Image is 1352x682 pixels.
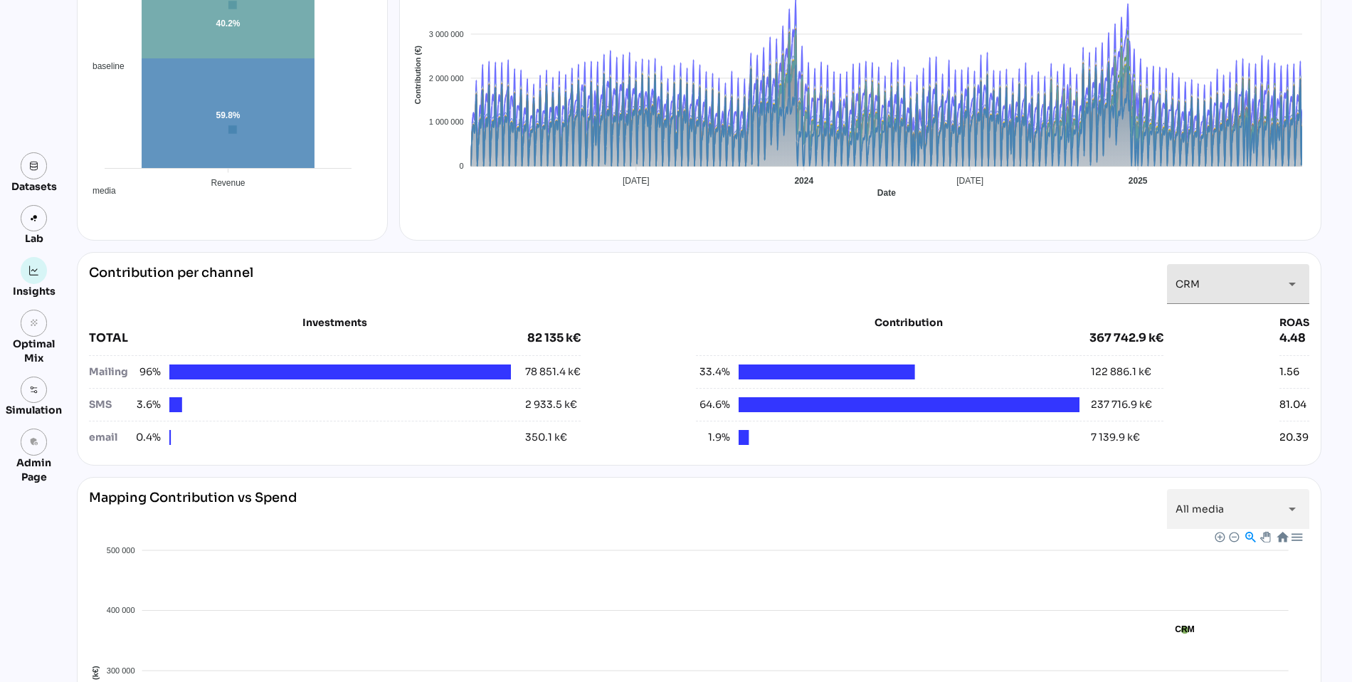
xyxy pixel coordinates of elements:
[211,178,245,188] tspan: Revenue
[107,606,135,614] tspan: 400 000
[6,403,62,417] div: Simulation
[82,186,116,196] span: media
[525,364,581,379] div: 78 851.4 k€
[1279,430,1309,445] div: 20.39
[1176,503,1224,515] span: All media
[525,397,577,412] div: 2 933.5 k€
[127,364,161,379] span: 96%
[696,430,730,445] span: 1.9%
[525,430,567,445] div: 350.1 k€
[29,266,39,276] img: graph.svg
[89,264,253,304] div: Contribution per channel
[1279,315,1309,330] div: ROAS
[13,284,56,298] div: Insights
[1276,530,1288,542] div: Reset Zoom
[82,61,125,71] span: baseline
[1279,364,1299,379] div: 1.56
[89,430,127,445] div: email
[1290,530,1302,542] div: Menu
[460,162,464,170] tspan: 0
[89,315,581,330] div: Investments
[527,330,581,347] div: 82 135 k€
[623,176,650,186] tspan: [DATE]
[877,188,896,198] text: Date
[1260,532,1269,540] div: Panning
[696,397,730,412] span: 64.6%
[1214,531,1224,541] div: Zoom In
[29,385,39,395] img: settings.svg
[1089,330,1163,347] div: 367 742.9 k€
[107,546,135,555] tspan: 500 000
[732,315,1085,330] div: Contribution
[6,456,62,484] div: Admin Page
[1284,500,1301,518] i: arrow_drop_down
[1176,278,1200,290] span: CRM
[29,318,39,328] i: grain
[696,364,730,379] span: 33.4%
[1228,531,1238,541] div: Zoom Out
[1279,397,1306,412] div: 81.04
[1091,364,1151,379] div: 122 886.1 k€
[1129,176,1148,186] tspan: 2025
[1091,430,1140,445] div: 7 139.9 k€
[89,364,127,379] div: Mailing
[429,117,464,126] tspan: 1 000 000
[414,46,423,105] text: Contribution (€)
[1091,397,1152,412] div: 237 716.9 k€
[127,397,161,412] span: 3.6%
[1279,330,1309,347] div: 4.48
[89,489,297,529] div: Mapping Contribution vs Spend
[957,176,984,186] tspan: [DATE]
[429,74,464,83] tspan: 2 000 000
[11,179,57,194] div: Datasets
[19,231,50,246] div: Lab
[29,437,39,447] i: admin_panel_settings
[107,666,135,675] tspan: 300 000
[429,30,464,38] tspan: 3 000 000
[89,397,127,412] div: SMS
[29,161,39,171] img: data.svg
[89,330,525,347] div: TOTAL
[1284,276,1301,293] i: arrow_drop_down
[795,176,814,186] tspan: 2024
[6,337,62,365] div: Optimal Mix
[127,430,161,445] span: 0.4%
[1244,530,1256,542] div: Selection Zoom
[29,214,39,224] img: lab.svg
